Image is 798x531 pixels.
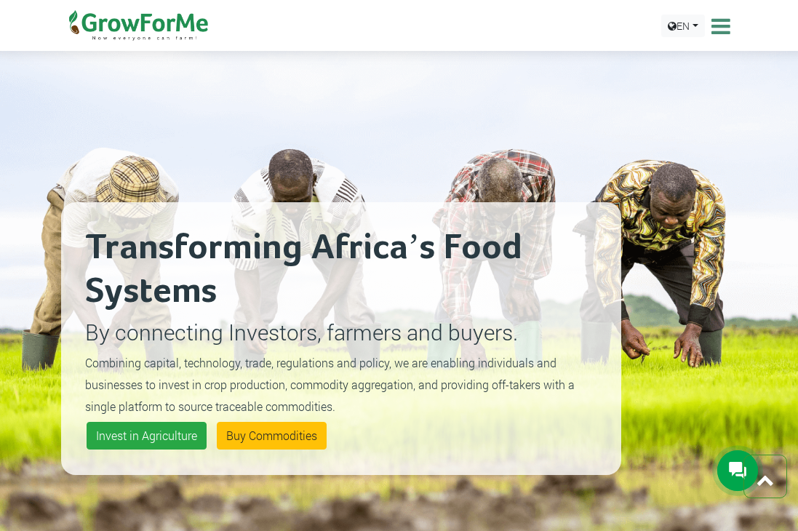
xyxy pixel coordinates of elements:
a: Invest in Agriculture [87,422,207,450]
small: Combining capital, technology, trade, regulations and policy, we are enabling individuals and bus... [85,355,575,414]
p: By connecting Investors, farmers and buyers. [85,316,597,348]
a: Buy Commodities [217,422,327,450]
a: EN [661,15,705,37]
h2: Transforming Africa’s Food Systems [85,226,597,314]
